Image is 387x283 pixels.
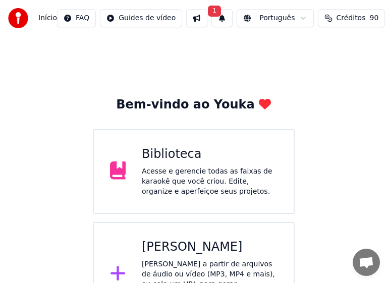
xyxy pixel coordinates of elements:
[8,8,28,28] img: youka
[208,6,221,17] span: 1
[142,239,278,255] div: [PERSON_NAME]
[116,97,270,113] div: Bem-vindo ao Youka
[57,9,96,27] button: FAQ
[318,9,385,27] button: Créditos90
[100,9,182,27] button: Guides de vídeo
[38,13,57,23] nav: breadcrumb
[38,13,57,23] span: Início
[211,9,233,27] button: 1
[353,249,380,276] div: Bate-papo aberto
[369,13,378,23] span: 90
[337,13,366,23] span: Créditos
[142,166,278,197] div: Acesse e gerencie todas as faixas de karaokê que você criou. Edite, organize e aperfeiçoe seus pr...
[142,146,278,162] div: Biblioteca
